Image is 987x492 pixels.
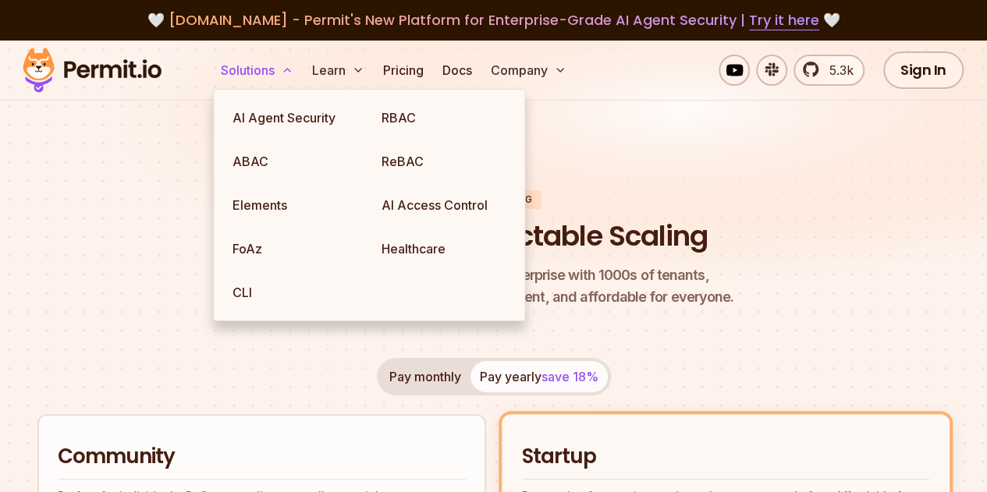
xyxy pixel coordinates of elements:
[883,51,964,89] a: Sign In
[377,55,430,86] a: Pricing
[436,55,478,86] a: Docs
[220,271,369,314] a: CLI
[16,44,169,97] img: Permit logo
[58,444,466,470] h2: Community
[522,444,930,470] h2: Startup
[749,10,819,30] a: Try it here
[220,227,369,271] a: FoAz
[794,55,865,86] a: 5.3k
[369,183,518,227] a: AI Access Control
[820,61,854,80] span: 5.3k
[220,96,369,140] a: AI Agent Security
[306,55,371,86] button: Learn
[369,140,518,183] a: ReBAC
[485,55,573,86] button: Company
[169,10,819,30] span: [DOMAIN_NAME] - Permit's New Platform for Enterprise-Grade AI Agent Security |
[215,55,300,86] button: Solutions
[37,9,950,31] div: 🤍 🤍
[369,227,518,271] a: Healthcare
[220,183,369,227] a: Elements
[380,361,470,392] button: Pay monthly
[369,96,518,140] a: RBAC
[220,140,369,183] a: ABAC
